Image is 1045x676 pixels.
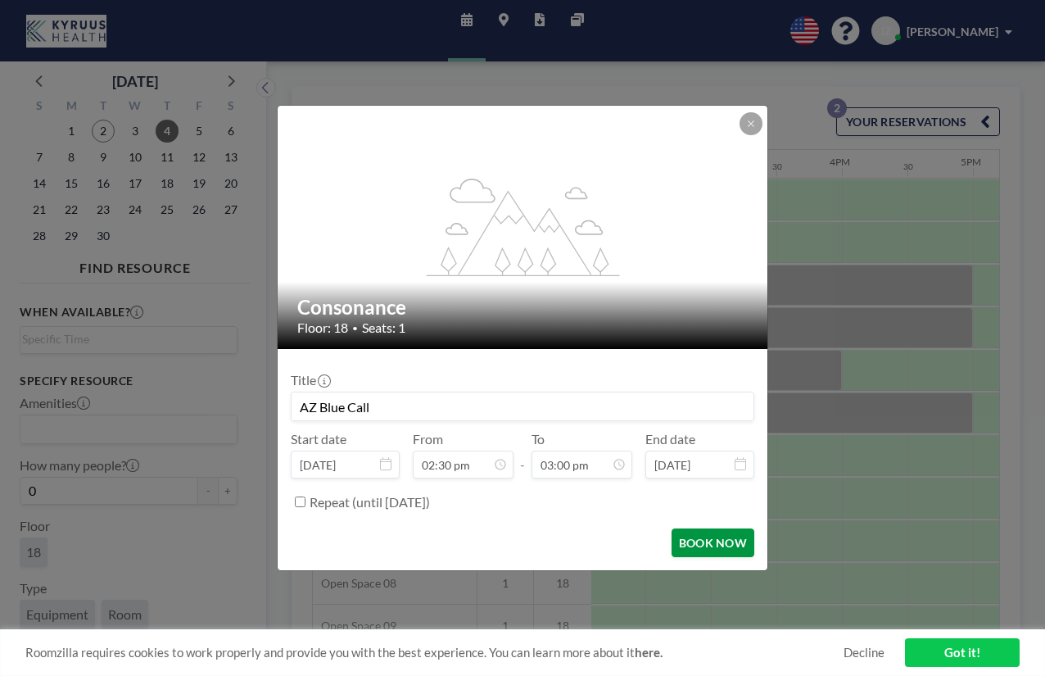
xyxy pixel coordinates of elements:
[413,431,443,447] label: From
[292,392,753,420] input: Jamie's reservation
[844,645,884,660] a: Decline
[297,295,749,320] h2: Consonance
[291,431,346,447] label: Start date
[362,320,405,336] span: Seats: 1
[310,494,430,510] label: Repeat (until [DATE])
[427,177,620,275] g: flex-grow: 1.2;
[532,431,545,447] label: To
[905,638,1020,667] a: Got it!
[645,431,695,447] label: End date
[297,320,348,336] span: Floor: 18
[635,645,663,660] a: here.
[520,437,525,473] span: -
[25,645,844,660] span: Roomzilla requires cookies to work properly and provide you with the best experience. You can lea...
[352,322,358,334] span: •
[672,529,754,557] button: BOOK NOW
[291,372,329,388] label: Title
